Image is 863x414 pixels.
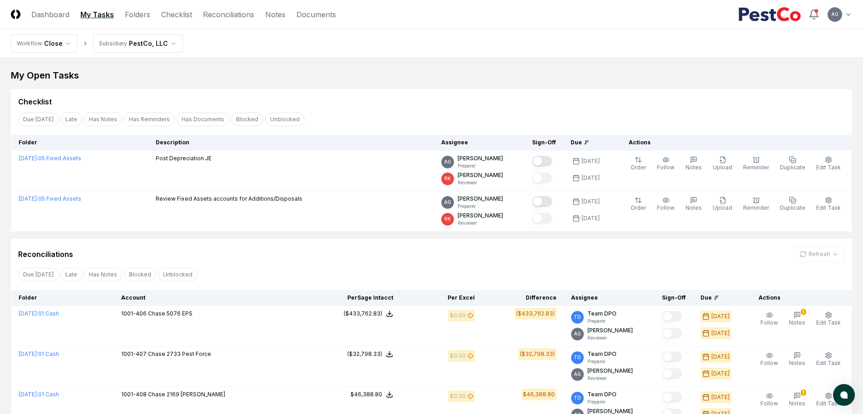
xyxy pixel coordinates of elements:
span: Chase 2169 [PERSON_NAME] [148,391,225,398]
div: Workflow [17,39,42,48]
div: $0.00 [450,392,466,400]
div: ($433,762.83) [344,310,382,318]
button: 1Notes [787,310,807,329]
span: 1001-407 [121,350,147,357]
button: ($433,762.83) [344,310,393,318]
th: Difference [482,290,564,306]
button: Edit Task [814,195,843,214]
button: Mark complete [662,392,682,403]
p: Preparer [587,358,616,365]
span: TD [574,394,581,401]
div: [DATE] [582,197,600,206]
th: Assignee [434,135,525,151]
span: [DATE] : [19,155,38,162]
p: [PERSON_NAME] [587,367,633,375]
div: [DATE] [582,157,600,165]
p: [PERSON_NAME] [458,212,503,220]
p: Preparer [587,399,616,405]
div: ($32,798.33) [347,350,382,358]
div: ($32,798.33) [520,350,555,358]
button: Upload [711,154,734,173]
div: Actions [621,138,845,147]
div: Due [700,294,737,302]
span: [DATE] : [19,350,38,357]
button: Due Today [18,113,59,126]
button: Mark complete [662,328,682,339]
div: $0.00 [450,311,466,320]
button: Follow [655,195,676,214]
div: Due [571,138,607,147]
div: Checklist [18,96,52,107]
p: Review Fixed Assets accounts for Additions/Disposals [156,195,302,203]
button: Edit Task [814,154,843,173]
span: Upload [713,204,732,211]
a: Folders [125,9,150,20]
div: $46,388.80 [523,390,555,399]
div: Subsidiary [99,39,127,48]
span: Edit Task [816,400,841,407]
a: Reconciliations [203,9,254,20]
span: Edit Task [816,360,841,366]
span: TD [574,314,581,320]
p: Reviewer [587,375,633,382]
button: Due Today [18,268,59,281]
button: Notes [684,154,704,173]
th: Sign-Off [655,290,693,306]
a: Notes [265,9,286,20]
a: [DATE]:01 Cash [19,310,59,317]
span: Duplicate [780,204,805,211]
button: Has Notes [84,268,122,281]
button: Late [60,268,82,281]
div: 1 [801,389,806,396]
div: $0.00 [450,352,466,360]
span: Follow [657,164,675,171]
span: Follow [657,204,675,211]
a: Documents [296,9,336,20]
th: Sign-Off [525,135,563,151]
span: AG [831,11,838,18]
span: AG [444,158,451,165]
button: Unblocked [158,268,197,281]
div: [DATE] [711,329,730,337]
button: Has Reminders [124,113,175,126]
th: Per Excel [400,290,482,306]
button: Edit Task [814,350,843,369]
button: Order [629,154,648,173]
span: [DATE] : [19,195,38,202]
span: Follow [760,400,778,407]
span: Edit Task [816,204,841,211]
button: Follow [759,390,780,409]
button: Follow [759,310,780,329]
span: AG [574,371,581,378]
button: Late [60,113,82,126]
div: [DATE] [582,214,600,222]
p: Preparer [587,318,616,325]
div: 1 [801,309,806,315]
div: $46,388.80 [350,390,382,399]
div: ($433,762.83) [516,310,555,318]
p: Preparer [458,203,503,210]
button: Notes [684,195,704,214]
span: Edit Task [816,164,841,171]
button: Blocked [124,268,156,281]
div: [DATE] [711,393,730,401]
p: Reviewer [458,220,503,227]
button: Unblocked [265,113,305,126]
button: Upload [711,195,734,214]
div: My Open Tasks [11,69,852,82]
button: Duplicate [778,195,807,214]
p: Team DPO [587,310,616,318]
button: Edit Task [814,390,843,409]
a: [DATE]:05 Fixed Assets [19,195,81,202]
div: [DATE] [711,353,730,361]
span: Order [631,204,646,211]
p: Post Depreciation JE [156,154,212,163]
span: [DATE] : [19,310,38,317]
p: [PERSON_NAME] [458,195,503,203]
th: Folder [11,135,148,151]
img: Logo [11,10,20,19]
button: atlas-launcher [833,384,855,406]
span: Chase 2733 Pest Force [148,350,211,357]
button: ($32,798.33) [347,350,393,358]
span: Notes [789,319,805,326]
